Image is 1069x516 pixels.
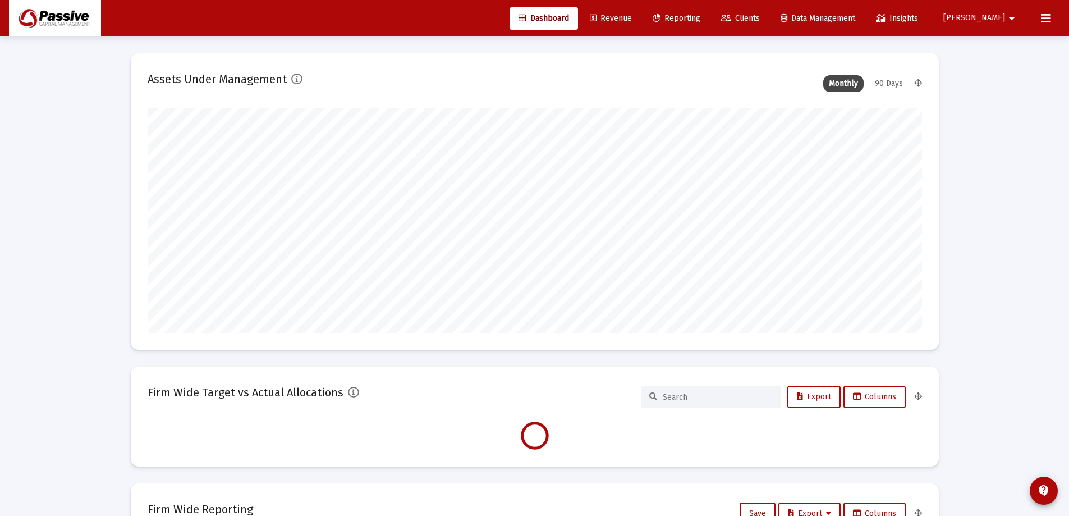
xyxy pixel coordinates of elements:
[712,7,769,30] a: Clients
[148,70,287,88] h2: Assets Under Management
[876,13,918,23] span: Insights
[843,386,906,408] button: Columns
[930,7,1032,29] button: [PERSON_NAME]
[797,392,831,401] span: Export
[869,75,909,92] div: 90 Days
[644,7,709,30] a: Reporting
[653,13,700,23] span: Reporting
[519,13,569,23] span: Dashboard
[1037,484,1050,497] mat-icon: contact_support
[663,392,773,402] input: Search
[1005,7,1018,30] mat-icon: arrow_drop_down
[17,7,93,30] img: Dashboard
[943,13,1005,23] span: [PERSON_NAME]
[590,13,632,23] span: Revenue
[772,7,864,30] a: Data Management
[510,7,578,30] a: Dashboard
[581,7,641,30] a: Revenue
[721,13,760,23] span: Clients
[853,392,896,401] span: Columns
[781,13,855,23] span: Data Management
[787,386,841,408] button: Export
[148,383,343,401] h2: Firm Wide Target vs Actual Allocations
[867,7,927,30] a: Insights
[823,75,864,92] div: Monthly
